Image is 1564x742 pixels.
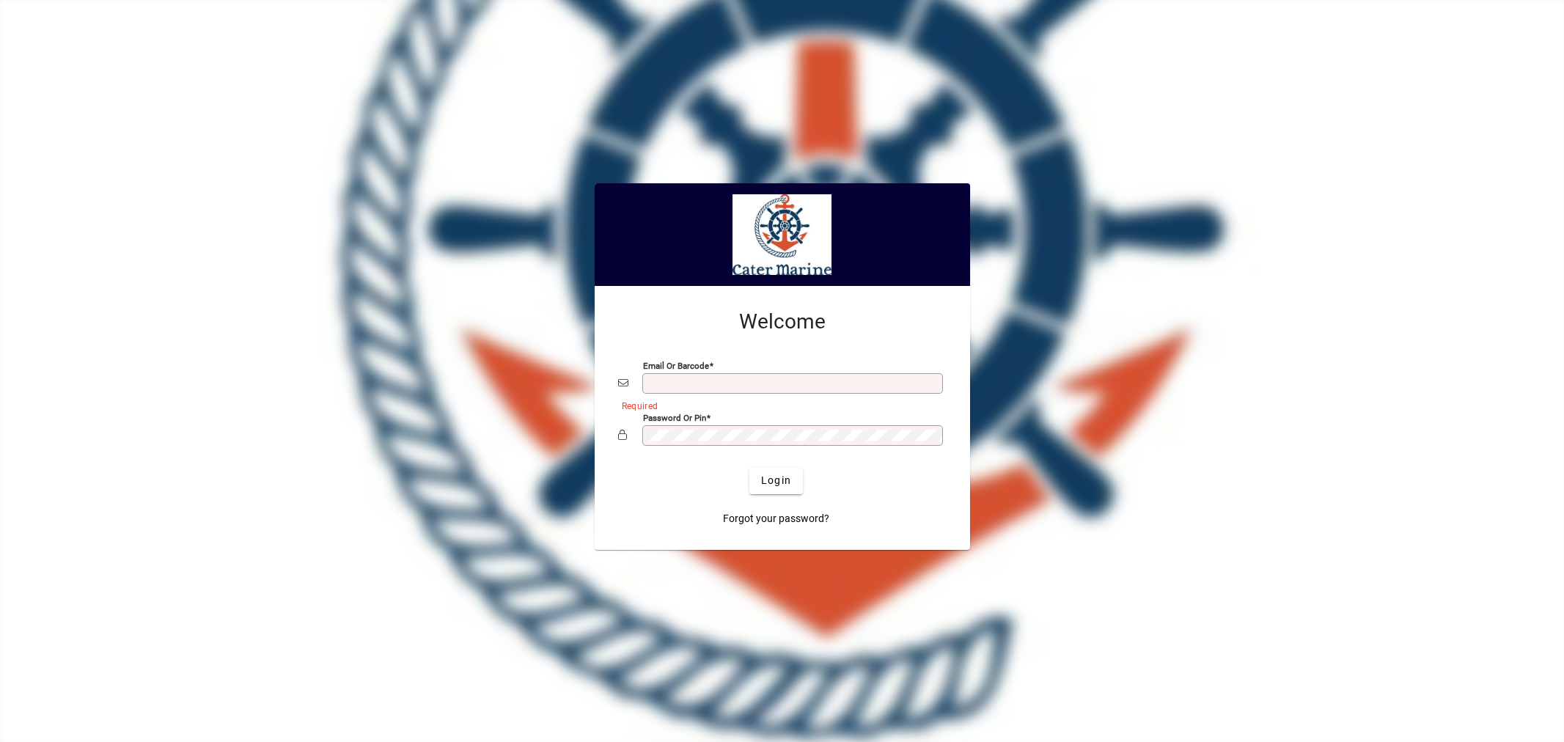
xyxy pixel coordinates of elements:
[761,473,791,488] span: Login
[622,397,935,413] mat-error: Required
[723,511,829,526] span: Forgot your password?
[717,506,835,532] a: Forgot your password?
[749,468,803,494] button: Login
[643,360,709,370] mat-label: Email or Barcode
[643,412,706,422] mat-label: Password or Pin
[618,309,947,334] h2: Welcome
